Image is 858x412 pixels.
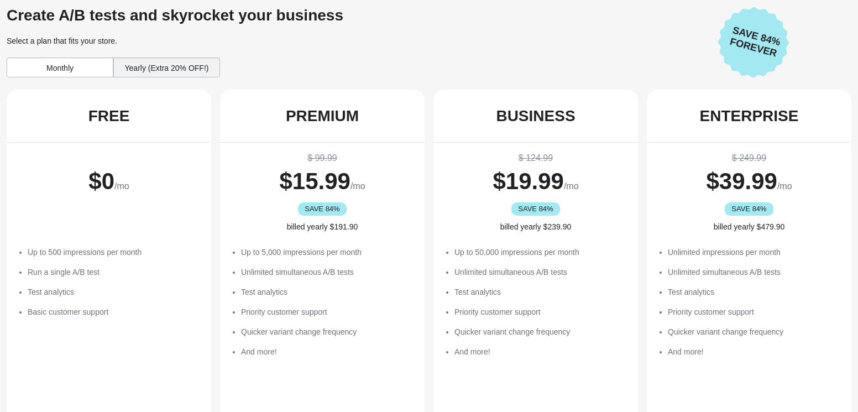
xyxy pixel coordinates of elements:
[777,181,792,191] span: /mo
[668,346,840,357] li: And more!
[454,326,627,337] li: Quicker variant change frequency
[493,168,563,194] span: $ 19.99
[241,346,414,357] li: And more!
[7,7,709,24] div: Create A/B tests and skyrocket your business
[241,306,414,317] li: Priority customer support
[454,247,627,258] li: Up to 50,000 impressions per month
[668,326,840,337] li: Quicker variant change frequency
[454,306,627,317] li: Priority customer support
[668,306,840,317] li: Priority customer support
[114,181,129,191] span: /mo
[241,247,414,258] li: Up to 5,000 impressions per month
[113,58,220,77] div: Yearly (Extra 20% OFF!)
[496,107,575,125] div: BUSINESS
[668,286,840,298] li: Test analytics
[444,221,627,232] div: billed yearly $239.90
[454,267,627,278] li: Unlimited simultaneous A/B tests
[454,346,627,357] li: And more!
[706,168,777,194] span: $ 39.99
[658,221,840,232] div: billed yearly $479.90
[298,202,347,216] div: SAVE 84%
[668,267,840,278] li: Unlimited simultaneous A/B tests
[7,35,709,46] div: Select a plan that fits your store.
[88,168,114,194] span: $ 0
[7,58,113,77] div: Monthly
[725,202,774,216] div: SAVE 84%
[444,152,627,165] div: $ 124.99
[231,221,414,232] div: billed yearly $191.90
[718,7,789,78] img: Save 84% Forever
[700,107,799,125] div: ENTERPRISE
[28,267,200,278] li: Run a single A/B test
[721,23,788,61] span: Save 84% Forever
[28,286,200,298] li: Test analytics
[241,286,414,298] li: Test analytics
[286,107,359,125] div: PREMIUM
[668,247,840,258] li: Unlimited impressions per month
[350,181,365,191] span: /mo
[511,202,561,216] div: SAVE 84%
[658,152,840,165] div: $ 249.99
[564,181,579,191] span: /mo
[88,107,130,125] div: FREE
[454,286,627,298] li: Test analytics
[231,152,414,165] div: $ 99.99
[28,306,200,317] li: Basic customer support
[241,326,414,337] li: Quicker variant change frequency
[28,247,200,258] li: Up to 500 impressions per month
[279,168,350,194] span: $ 15.99
[241,267,414,278] li: Unlimited simultaneous A/B tests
